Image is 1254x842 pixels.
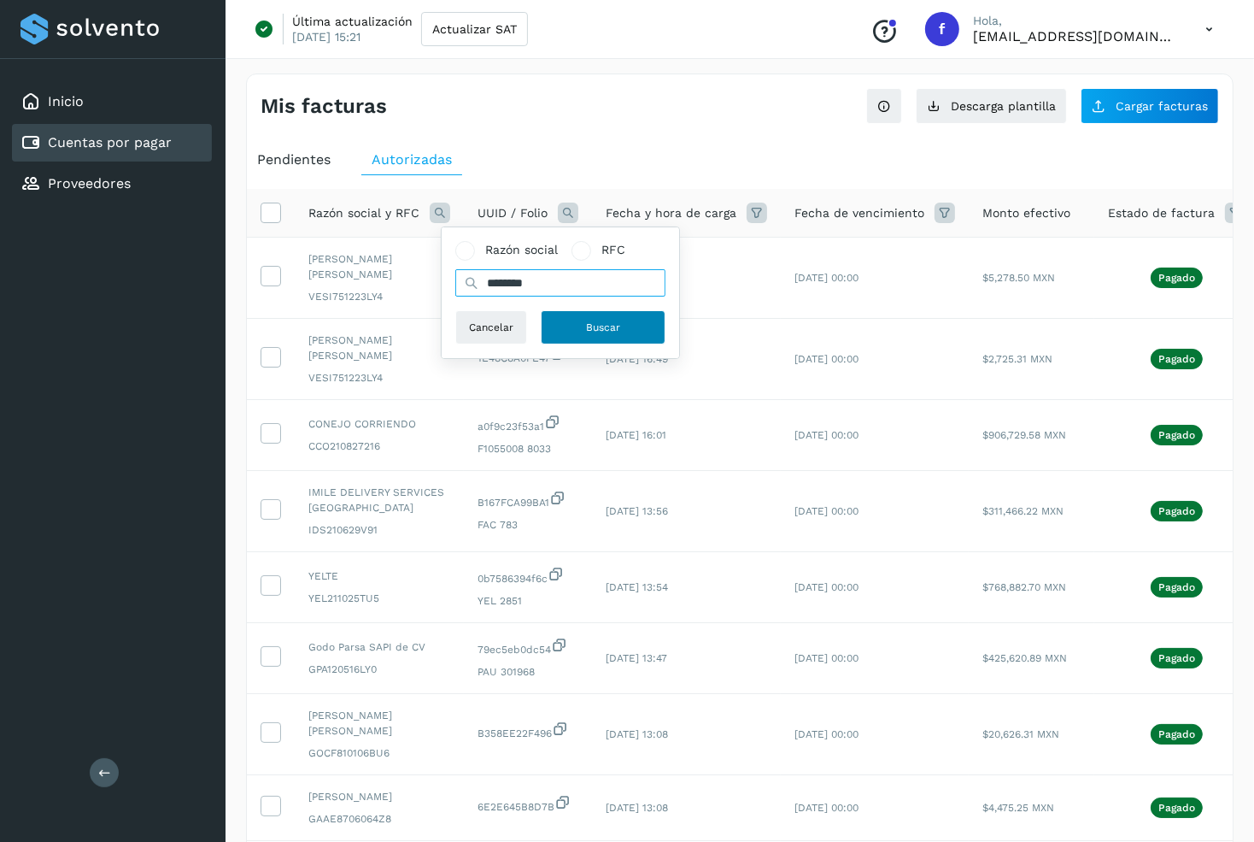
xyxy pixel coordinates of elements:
[794,353,858,365] span: [DATE] 00:00
[478,794,578,815] span: 6E2E645B8D7B
[478,204,548,222] span: UUID / Folio
[1158,353,1195,365] p: Pagado
[257,151,331,168] span: Pendientes
[432,23,517,35] span: Actualizar SAT
[308,639,450,655] span: Godo Parsa SAPI de CV
[308,485,450,515] span: IMILE DELIVERY SERVICES [GEOGRAPHIC_DATA]
[982,802,1054,814] span: $4,475.25 MXN
[372,151,452,168] span: Autorizadas
[478,414,578,434] span: a0f9c23f53a1
[48,93,84,109] a: Inicio
[606,353,668,365] span: [DATE] 16:49
[48,134,172,150] a: Cuentas por pagar
[1158,272,1195,284] p: Pagado
[916,88,1067,124] button: Descarga plantilla
[794,204,924,222] span: Fecha de vencimiento
[478,441,578,456] span: F1055008 8033
[261,94,387,119] h4: Mis facturas
[478,517,578,533] span: FAC 783
[794,272,858,284] span: [DATE] 00:00
[1158,581,1195,593] p: Pagado
[292,14,413,29] p: Última actualización
[794,728,858,740] span: [DATE] 00:00
[12,165,212,203] div: Proveedores
[606,652,667,664] span: [DATE] 13:47
[794,802,858,814] span: [DATE] 00:00
[478,566,578,586] span: 0b7586394f6c
[12,124,212,162] div: Cuentas por pagar
[308,745,450,761] span: GOCF810106BU6
[308,370,450,386] span: VESI751223LY4
[982,429,1066,441] span: $906,729.58 MXN
[982,581,1066,593] span: $768,882.70 MXN
[1158,505,1195,517] p: Pagado
[982,728,1059,740] span: $20,626.31 MXN
[308,789,450,804] span: [PERSON_NAME]
[308,289,450,304] span: VESI751223LY4
[606,581,668,593] span: [DATE] 13:54
[308,416,450,432] span: CONEJO CORRIENDO
[1158,652,1195,664] p: Pagado
[794,505,858,517] span: [DATE] 00:00
[308,662,450,677] span: GPA120516LY0
[982,505,1064,517] span: $311,466.22 MXN
[478,593,578,609] span: YEL 2851
[606,204,736,222] span: Fecha y hora de carga
[308,439,450,454] span: CCO210827216
[1158,429,1195,441] p: Pagado
[1081,88,1219,124] button: Cargar facturas
[12,83,212,121] div: Inicio
[606,802,668,814] span: [DATE] 13:08
[421,12,528,46] button: Actualizar SAT
[794,429,858,441] span: [DATE] 00:00
[982,353,1052,365] span: $2,725.31 MXN
[982,272,1055,284] span: $5,278.50 MXN
[308,708,450,739] span: [PERSON_NAME] [PERSON_NAME]
[794,652,858,664] span: [DATE] 00:00
[1158,802,1195,814] p: Pagado
[973,28,1178,44] p: facturacion@cubbo.com
[308,811,450,827] span: GAAE8706064Z8
[308,204,419,222] span: Razón social y RFC
[973,14,1178,28] p: Hola,
[982,652,1067,664] span: $425,620.89 MXN
[308,333,450,363] span: [PERSON_NAME] [PERSON_NAME]
[606,429,666,441] span: [DATE] 16:01
[478,664,578,680] span: PAU 301968
[951,100,1056,112] span: Descarga plantilla
[308,251,450,282] span: [PERSON_NAME] [PERSON_NAME]
[308,568,450,584] span: YELTE
[606,505,668,517] span: [DATE] 13:56
[308,591,450,606] span: YEL211025TU5
[308,522,450,538] span: IDS210629V91
[478,637,578,657] span: 79ec5eb0dc54
[48,175,131,191] a: Proveedores
[606,728,668,740] span: [DATE] 13:08
[478,490,578,510] span: B167FCA99BA1
[1116,100,1208,112] span: Cargar facturas
[292,29,360,44] p: [DATE] 15:21
[1108,204,1215,222] span: Estado de factura
[478,721,578,741] span: B358EE22F496
[982,204,1070,222] span: Monto efectivo
[794,581,858,593] span: [DATE] 00:00
[1158,728,1195,740] p: Pagado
